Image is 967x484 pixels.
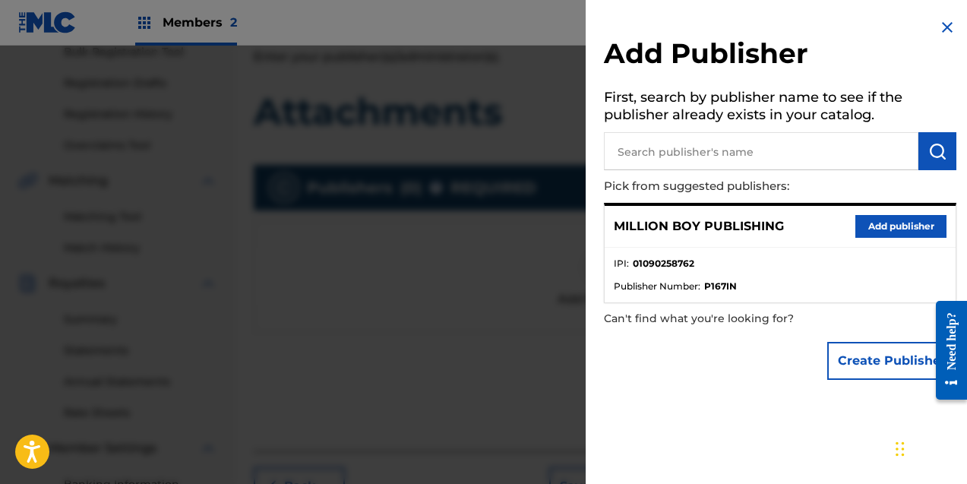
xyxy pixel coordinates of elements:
input: Search publisher's name [604,132,918,170]
span: IPI : [614,257,629,270]
p: Can't find what you're looking for? [604,303,870,334]
img: Top Rightsholders [135,14,153,32]
p: MILLION BOY PUBLISHING [614,217,784,236]
h5: First, search by publisher name to see if the publisher already exists in your catalog. [604,84,956,132]
button: Create Publisher [827,342,956,380]
strong: P167IN [704,280,737,293]
span: Members [163,14,237,31]
button: Add publisher [855,215,946,238]
img: Search Works [928,142,946,160]
span: 2 [230,15,237,30]
span: Publisher Number : [614,280,700,293]
iframe: Resource Center [924,289,967,411]
p: Pick from suggested publishers: [604,170,870,203]
div: Drag [896,426,905,472]
strong: 01090258762 [633,257,694,270]
iframe: Chat Widget [891,411,967,484]
img: MLC Logo [18,11,77,33]
h2: Add Publisher [604,36,956,75]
